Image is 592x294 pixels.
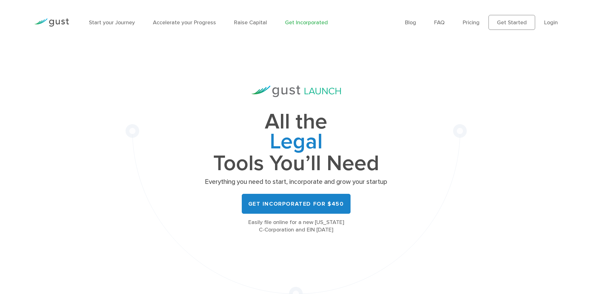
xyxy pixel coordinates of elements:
a: Accelerate your Progress [153,19,216,26]
a: Login [544,19,558,26]
img: Gust Logo [34,18,69,27]
a: Raise Capital [234,19,267,26]
a: Get Incorporated for $450 [242,194,351,214]
a: Pricing [463,19,480,26]
a: FAQ [434,19,445,26]
a: Start your Journey [89,19,135,26]
p: Everything you need to start, incorporate and grow your startup [203,178,389,186]
div: Easily file online for a new [US_STATE] C-Corporation and EIN [DATE] [203,219,389,234]
img: Gust Launch Logo [251,86,341,97]
span: Legal [203,132,389,154]
a: Blog [405,19,416,26]
h1: All the Tools You’ll Need [203,112,389,173]
a: Get Incorporated [285,19,328,26]
a: Get Started [489,15,535,30]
